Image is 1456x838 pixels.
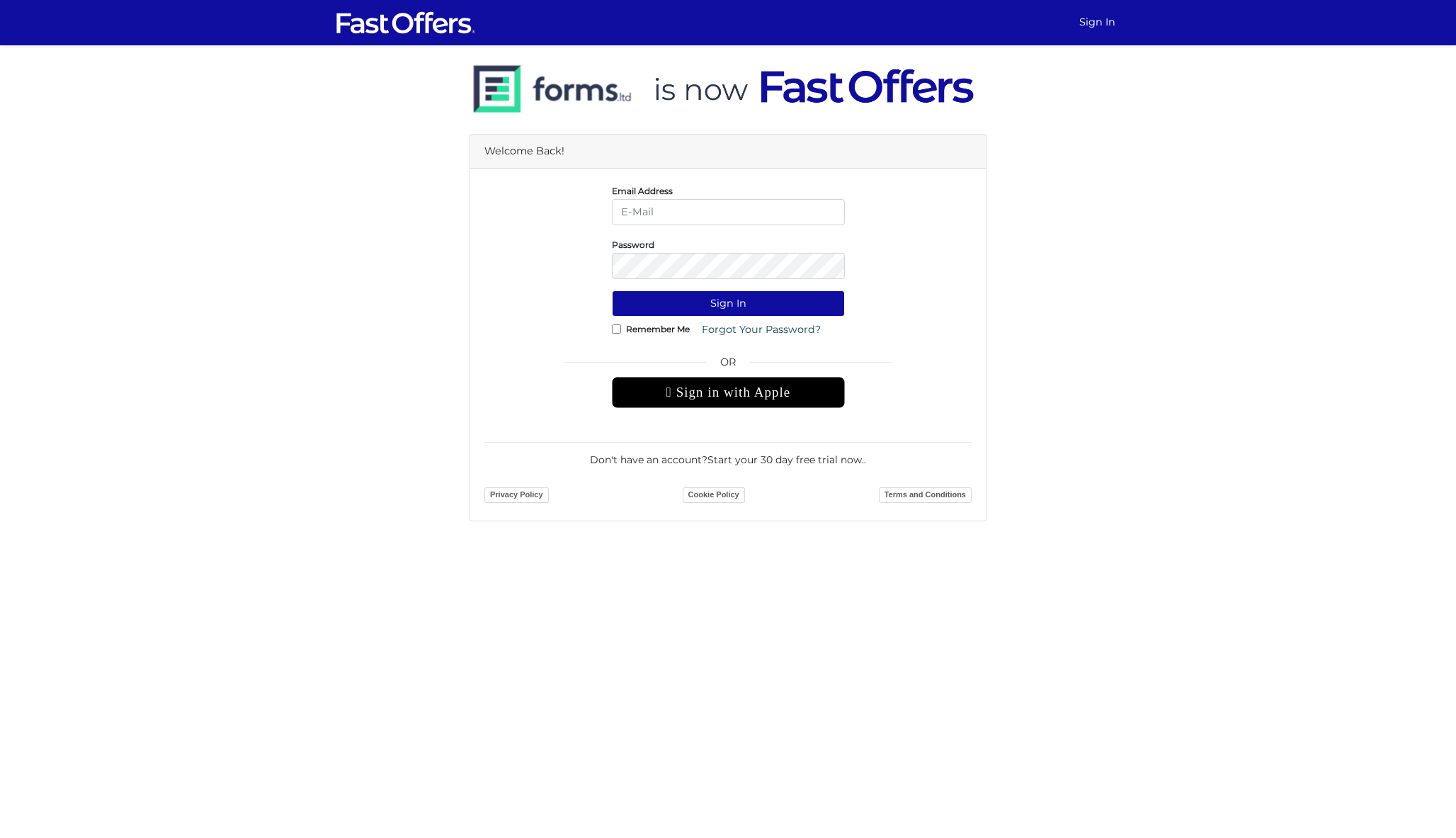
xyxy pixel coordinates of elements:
div: Welcome Back! [470,135,986,169]
a: Sign In [1074,9,1121,36]
a: Start your 30 day free trial now. [707,453,864,466]
a: Terms and Conditions [879,487,972,503]
div: Don't have an account? . [484,442,972,468]
span: OR [612,354,845,377]
a: Forgot Your Password? [693,317,830,343]
label: Email Address [612,189,673,193]
input: E-Mail [612,199,845,225]
a: Cookie Policy [683,487,745,503]
label: Password [612,243,654,247]
button: Sign In [612,290,845,317]
a: Privacy Policy [484,487,549,503]
div: Sign in with Apple [612,377,845,408]
label: Remember Me [626,327,690,331]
